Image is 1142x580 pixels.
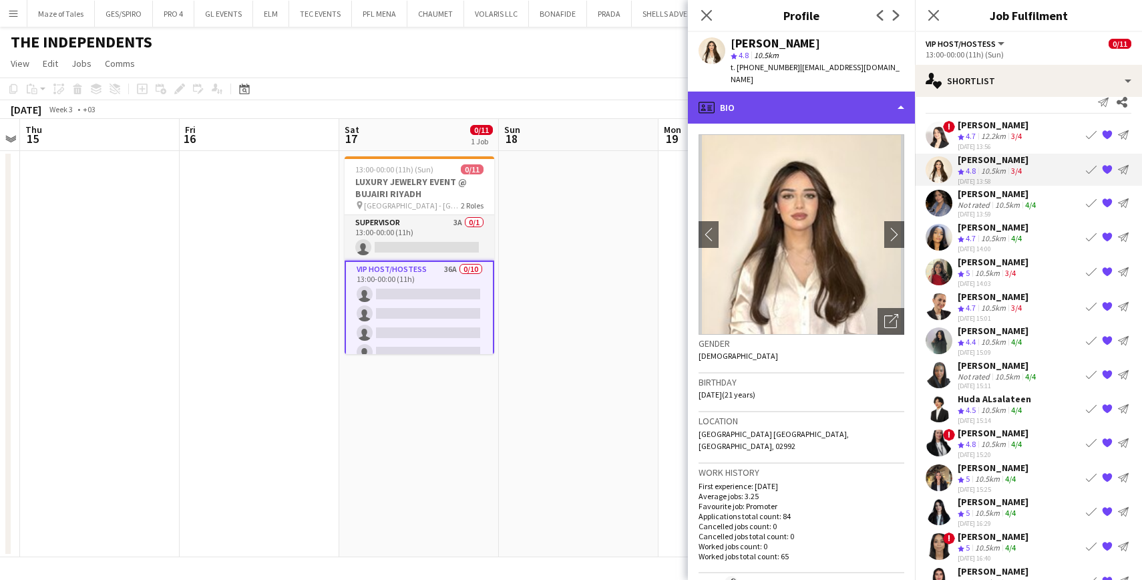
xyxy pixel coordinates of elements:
[915,7,1142,24] h3: Job Fulfilment
[470,125,493,135] span: 0/11
[343,131,359,146] span: 17
[664,124,681,136] span: Mon
[11,32,152,52] h1: THE INDEPENDENTS
[699,551,904,561] p: Worked jobs total count: 65
[972,508,1002,519] div: 10.5km
[966,166,976,176] span: 4.8
[688,7,915,24] h3: Profile
[1005,508,1016,518] app-skills-label: 4/4
[978,337,1008,348] div: 10.5km
[185,124,196,136] span: Fri
[100,55,140,72] a: Comms
[289,1,352,27] button: TEC EVENTS
[978,131,1008,142] div: 12.2km
[958,450,1028,459] div: [DATE] 15:20
[966,543,970,553] span: 5
[153,1,194,27] button: PRO 4
[23,131,42,146] span: 15
[11,57,29,69] span: View
[958,210,1038,219] div: [DATE] 13:59
[958,279,1028,288] div: [DATE] 14:03
[699,376,904,388] h3: Birthday
[958,372,992,382] div: Not rated
[699,337,904,349] h3: Gender
[915,65,1142,97] div: Shortlist
[966,337,976,347] span: 4.4
[25,124,42,136] span: Thu
[504,124,520,136] span: Sun
[699,134,904,335] img: Crew avatar or photo
[1011,337,1022,347] app-skills-label: 4/4
[44,104,77,114] span: Week 3
[966,405,976,415] span: 4.5
[958,519,1028,528] div: [DATE] 16:29
[699,390,755,400] span: [DATE] (21 years)
[958,221,1028,233] div: [PERSON_NAME]
[699,501,904,511] p: Favourite job: Promoter
[966,268,970,278] span: 5
[699,511,904,521] p: Applications total count: 84
[926,39,996,49] span: VIP Host/Hostess
[739,50,749,60] span: 4.8
[966,508,970,518] span: 5
[958,484,1028,493] div: [DATE] 15:25
[958,554,1028,563] div: [DATE] 16:40
[751,50,781,60] span: 10.5km
[972,268,1002,279] div: 10.5km
[958,348,1028,357] div: [DATE] 15:09
[27,1,95,27] button: Maze of Tales
[966,439,976,449] span: 4.8
[992,372,1022,382] div: 10.5km
[958,565,1028,577] div: [PERSON_NAME]
[502,131,520,146] span: 18
[1005,268,1016,278] app-skills-label: 3/4
[966,131,976,141] span: 4.7
[958,313,1028,322] div: [DATE] 15:01
[253,1,289,27] button: ELM
[958,427,1028,439] div: [PERSON_NAME]
[699,531,904,541] p: Cancelled jobs total count: 0
[183,131,196,146] span: 16
[699,466,904,478] h3: Work history
[1109,39,1131,49] span: 0/11
[345,176,494,200] h3: LUXURY JEWELRY EVENT @ BUJAIRI RIYADH
[43,57,58,69] span: Edit
[958,531,1028,543] div: [PERSON_NAME]
[699,415,904,427] h3: Location
[345,215,494,261] app-card-role: Supervisor3A0/113:00-00:00 (11h)
[878,308,904,335] div: Open photos pop-in
[699,541,904,551] p: Worked jobs count: 0
[943,533,955,545] span: !
[461,200,484,210] span: 2 Roles
[345,124,359,136] span: Sat
[95,1,153,27] button: GES/SPIRO
[587,1,632,27] button: PRADA
[461,164,484,174] span: 0/11
[1011,439,1022,449] app-skills-label: 4/4
[972,474,1002,485] div: 10.5km
[66,55,97,72] a: Jobs
[731,62,800,72] span: t. [PHONE_NUMBER]
[471,136,492,146] div: 1 Job
[958,496,1028,508] div: [PERSON_NAME]
[1011,233,1022,243] app-skills-label: 4/4
[345,156,494,354] app-job-card: 13:00-00:00 (11h) (Sun)0/11LUXURY JEWELRY EVENT @ BUJAIRI RIYADH [GEOGRAPHIC_DATA] - [GEOGRAPHIC_...
[958,119,1028,131] div: [PERSON_NAME]
[958,393,1031,405] div: Huda ALsalateen
[194,1,253,27] button: GL EVENTS
[958,416,1031,424] div: [DATE] 15:14
[688,92,915,124] div: Bio
[632,1,726,27] button: SHELLS ADVERTISING
[699,429,849,451] span: [GEOGRAPHIC_DATA] [GEOGRAPHIC_DATA], [GEOGRAPHIC_DATA], 02992
[699,521,904,531] p: Cancelled jobs count: 0
[958,325,1028,337] div: [PERSON_NAME]
[943,429,955,441] span: !
[699,351,778,361] span: [DEMOGRAPHIC_DATA]
[105,57,135,69] span: Comms
[731,62,900,84] span: | [EMAIL_ADDRESS][DOMAIN_NAME]
[37,55,63,72] a: Edit
[699,491,904,501] p: Average jobs: 3.25
[978,233,1008,245] div: 10.5km
[978,405,1008,416] div: 10.5km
